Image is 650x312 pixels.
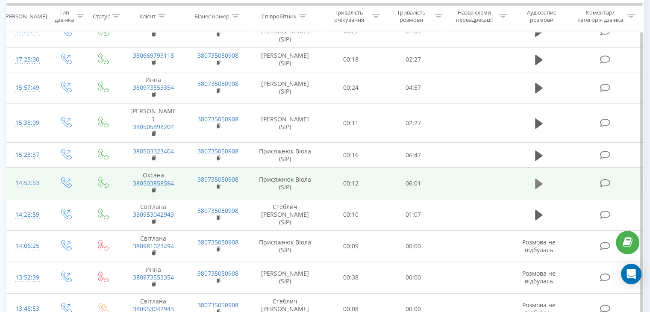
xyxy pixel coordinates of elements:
td: 06:01 [382,168,444,199]
div: Клієнт [139,12,156,20]
td: Стеблич [PERSON_NAME] (SIP) [250,199,320,230]
td: 00:16 [320,143,382,168]
td: Світлана [121,230,185,262]
div: Коментар/категорія дзвінка [575,9,625,24]
div: 14:06:25 [15,238,38,254]
td: 02:27 [382,103,444,143]
a: 380735050908 [197,175,238,183]
div: Open Intercom Messenger [621,264,641,284]
a: 380981023494 [133,242,174,250]
td: 06:47 [382,143,444,168]
div: Назва схеми переадресації [452,9,497,24]
div: Співробітник [262,12,297,20]
td: 00:24 [320,72,382,103]
td: [PERSON_NAME] (SIP) [250,262,320,294]
td: [PERSON_NAME] (SIP) [250,72,320,103]
a: 380669793118 [133,51,174,59]
td: 00:00 [382,230,444,262]
a: 380735050908 [197,147,238,155]
a: 380735050908 [197,206,238,215]
td: 01:07 [382,199,444,230]
a: 380503323404 [133,147,174,155]
td: 00:00 [382,262,444,294]
a: 380735050908 [197,301,238,309]
td: Инна [121,262,185,294]
a: 380973553354 [133,83,174,91]
div: 17:23:30 [15,51,38,68]
span: Розмова не відбулась [522,238,556,254]
td: Присяжнюк Віола (SIP) [250,168,320,199]
td: [PERSON_NAME] [121,103,185,143]
div: 15:38:09 [15,115,38,131]
div: Тип дзвінка [54,9,74,24]
td: 00:11 [320,103,382,143]
div: 14:52:53 [15,175,38,191]
span: Розмова не відбулась [522,269,556,285]
td: Присяжнюк Віола (SIP) [250,230,320,262]
td: [PERSON_NAME] (SIP) [250,103,320,143]
a: 380735050908 [197,269,238,277]
td: 00:18 [320,47,382,72]
a: 380505898204 [133,123,174,131]
td: Присяжнюк Віола (SIP) [250,143,320,168]
td: Світлана [121,199,185,230]
div: [PERSON_NAME] [4,12,47,20]
td: 00:38 [320,262,382,294]
td: 04:57 [382,72,444,103]
td: 00:10 [320,199,382,230]
div: Тривалість розмови [390,9,432,24]
td: 02:27 [382,47,444,72]
td: Инна [121,72,185,103]
a: 380973553354 [133,273,174,281]
td: 00:09 [320,230,382,262]
td: Оксана [121,168,185,199]
div: Бізнес номер [194,12,229,20]
td: 00:12 [320,168,382,199]
a: 380735050908 [197,238,238,246]
a: 380503858594 [133,179,174,187]
div: Статус [93,12,110,20]
td: [PERSON_NAME] (SIP) [250,47,320,72]
div: Тривалість очікування [328,9,371,24]
a: 380735050908 [197,115,238,123]
a: 380735050908 [197,51,238,59]
div: 15:57:49 [15,79,38,96]
a: 380735050908 [197,79,238,88]
div: 14:28:59 [15,206,38,223]
div: 15:23:37 [15,147,38,163]
div: Аудіозапис розмови [517,9,567,24]
a: 380953042943 [133,210,174,218]
div: 13:52:39 [15,269,38,286]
